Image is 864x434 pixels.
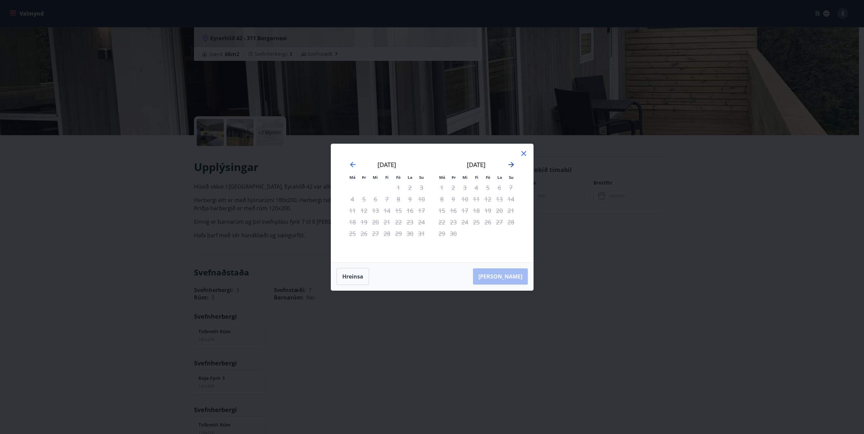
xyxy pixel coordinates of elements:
small: Má [349,175,355,180]
td: Not available. fimmtudagur, 25. september 2025 [471,216,482,228]
small: Mi [462,175,468,180]
td: Not available. laugardagur, 9. ágúst 2025 [404,193,416,205]
td: Not available. þriðjudagur, 2. september 2025 [448,182,459,193]
td: Not available. mánudagur, 25. ágúst 2025 [347,228,358,239]
td: Not available. föstudagur, 5. september 2025 [482,182,494,193]
td: Not available. þriðjudagur, 26. ágúst 2025 [358,228,370,239]
td: Not available. laugardagur, 16. ágúst 2025 [404,205,416,216]
td: Not available. miðvikudagur, 24. september 2025 [459,216,471,228]
td: Not available. miðvikudagur, 10. september 2025 [459,193,471,205]
td: Not available. sunnudagur, 7. september 2025 [505,182,517,193]
td: Not available. sunnudagur, 24. ágúst 2025 [416,216,427,228]
td: Not available. sunnudagur, 28. september 2025 [505,216,517,228]
td: Not available. fimmtudagur, 11. september 2025 [471,193,482,205]
div: Calendar [339,152,525,254]
small: Fi [475,175,478,180]
td: Not available. fimmtudagur, 4. september 2025 [471,182,482,193]
td: Not available. sunnudagur, 3. ágúst 2025 [416,182,427,193]
td: Not available. föstudagur, 12. september 2025 [482,193,494,205]
small: Mi [373,175,378,180]
small: Su [509,175,514,180]
td: Not available. föstudagur, 26. september 2025 [482,216,494,228]
td: Not available. mánudagur, 22. september 2025 [436,216,448,228]
td: Not available. laugardagur, 13. september 2025 [494,193,505,205]
td: Not available. föstudagur, 8. ágúst 2025 [393,193,404,205]
td: Not available. laugardagur, 23. ágúst 2025 [404,216,416,228]
td: Not available. sunnudagur, 31. ágúst 2025 [416,228,427,239]
td: Not available. miðvikudagur, 20. ágúst 2025 [370,216,381,228]
td: Not available. mánudagur, 1. september 2025 [436,182,448,193]
small: Þr [452,175,456,180]
td: Not available. þriðjudagur, 30. september 2025 [448,228,459,239]
td: Not available. föstudagur, 15. ágúst 2025 [393,205,404,216]
td: Not available. laugardagur, 27. september 2025 [494,216,505,228]
td: Not available. föstudagur, 19. september 2025 [482,205,494,216]
td: Not available. þriðjudagur, 19. ágúst 2025 [358,216,370,228]
td: Not available. miðvikudagur, 17. september 2025 [459,205,471,216]
strong: [DATE] [467,161,485,169]
td: Not available. mánudagur, 8. september 2025 [436,193,448,205]
td: Not available. sunnudagur, 10. ágúst 2025 [416,193,427,205]
td: Not available. þriðjudagur, 23. september 2025 [448,216,459,228]
td: Not available. miðvikudagur, 13. ágúst 2025 [370,205,381,216]
div: Move forward to switch to the next month. [507,161,515,169]
td: Not available. sunnudagur, 21. september 2025 [505,205,517,216]
td: Not available. laugardagur, 2. ágúst 2025 [404,182,416,193]
div: Move backward to switch to the previous month. [349,161,357,169]
small: Su [419,175,424,180]
td: Not available. fimmtudagur, 21. ágúst 2025 [381,216,393,228]
td: Not available. fimmtudagur, 14. ágúst 2025 [381,205,393,216]
td: Not available. laugardagur, 20. september 2025 [494,205,505,216]
td: Not available. þriðjudagur, 5. ágúst 2025 [358,193,370,205]
td: Not available. laugardagur, 6. september 2025 [494,182,505,193]
strong: [DATE] [377,161,396,169]
td: Not available. sunnudagur, 17. ágúst 2025 [416,205,427,216]
small: La [408,175,412,180]
small: Fö [396,175,401,180]
button: Hreinsa [337,268,369,285]
small: Þr [362,175,366,180]
td: Not available. mánudagur, 4. ágúst 2025 [347,193,358,205]
td: Not available. fimmtudagur, 28. ágúst 2025 [381,228,393,239]
td: Not available. sunnudagur, 14. september 2025 [505,193,517,205]
td: Not available. föstudagur, 29. ágúst 2025 [393,228,404,239]
small: Fö [486,175,490,180]
td: Not available. mánudagur, 11. ágúst 2025 [347,205,358,216]
td: Not available. miðvikudagur, 27. ágúst 2025 [370,228,381,239]
td: Not available. þriðjudagur, 16. september 2025 [448,205,459,216]
small: Má [439,175,445,180]
td: Not available. föstudagur, 22. ágúst 2025 [393,216,404,228]
td: Not available. föstudagur, 1. ágúst 2025 [393,182,404,193]
td: Not available. fimmtudagur, 18. september 2025 [471,205,482,216]
td: Not available. laugardagur, 30. ágúst 2025 [404,228,416,239]
td: Not available. þriðjudagur, 9. september 2025 [448,193,459,205]
td: Not available. miðvikudagur, 6. ágúst 2025 [370,193,381,205]
td: Not available. mánudagur, 18. ágúst 2025 [347,216,358,228]
td: Not available. mánudagur, 29. september 2025 [436,228,448,239]
td: Not available. miðvikudagur, 3. september 2025 [459,182,471,193]
small: Fi [385,175,389,180]
td: Not available. mánudagur, 15. september 2025 [436,205,448,216]
td: Not available. þriðjudagur, 12. ágúst 2025 [358,205,370,216]
small: La [497,175,502,180]
td: Not available. fimmtudagur, 7. ágúst 2025 [381,193,393,205]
